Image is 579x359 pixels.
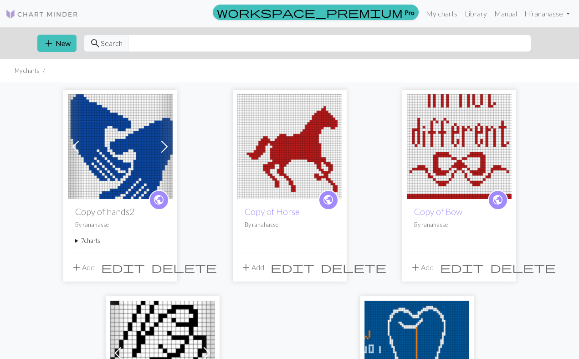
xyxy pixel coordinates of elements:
a: public [488,190,508,210]
span: edit [101,261,145,274]
i: Edit [101,262,145,273]
a: Bow [407,141,512,150]
span: add [410,261,421,274]
button: Edit [437,259,487,276]
button: Edit [267,259,318,276]
img: Logo [5,9,78,20]
span: public [323,193,334,207]
span: workspace_premium [217,6,403,19]
a: swan [110,348,215,356]
a: Copy of Horse [245,206,300,217]
button: Delete [318,259,389,276]
button: New [37,35,77,52]
span: Search [101,38,123,49]
span: public [153,193,164,207]
span: add [43,37,54,50]
p: By ranahasse [75,221,165,229]
span: delete [151,261,217,274]
button: Delete [487,259,559,276]
i: Edit [271,262,314,273]
button: Add [68,259,98,276]
img: hands2 [68,94,173,199]
a: Manual [491,5,521,23]
span: add [241,261,251,274]
a: Pro [213,5,419,20]
p: By ranahasse [245,221,335,229]
summary: 7charts [75,236,165,245]
a: public [318,190,338,210]
span: delete [321,261,386,274]
i: public [492,191,503,209]
i: Edit [440,262,484,273]
li: My charts [15,67,39,75]
button: Delete [148,259,220,276]
span: delete [490,261,556,274]
span: public [492,193,503,207]
span: edit [440,261,484,274]
span: search [90,37,101,50]
a: Hiranahasse [521,5,574,23]
span: edit [271,261,314,274]
a: Copy of Bow [414,206,462,217]
p: By ranahasse [414,221,504,229]
h2: Copy of hands2 [75,206,165,217]
a: My charts [422,5,461,23]
img: Bow [407,94,512,199]
i: public [323,191,334,209]
span: add [71,261,82,274]
a: Library [461,5,491,23]
a: public [149,190,169,210]
button: Add [407,259,437,276]
a: Horse [237,141,342,150]
i: public [153,191,164,209]
img: Horse [237,94,342,199]
button: Edit [98,259,148,276]
a: hands2 [68,141,173,150]
button: Add [237,259,267,276]
a: Tooth [364,348,469,356]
